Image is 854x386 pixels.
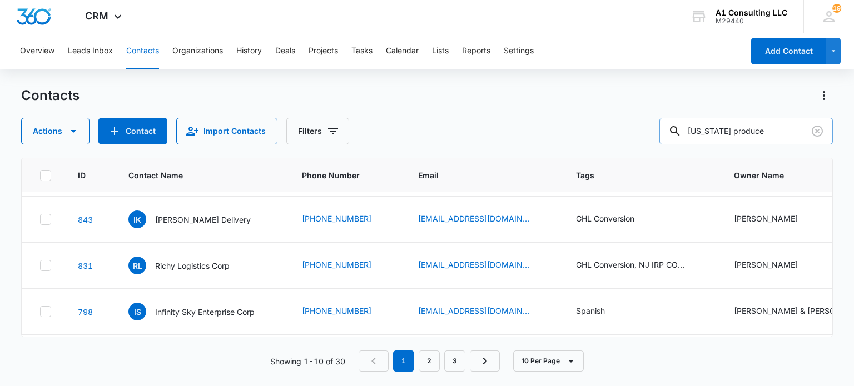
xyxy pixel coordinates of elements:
[462,33,490,69] button: Reports
[128,257,250,274] div: Contact Name - Richy Logistics Corp - Select to Edit Field
[359,350,500,372] nav: Pagination
[126,33,159,69] button: Contacts
[576,213,654,226] div: Tags - GHL Conversion - Select to Edit Field
[432,33,449,69] button: Lists
[128,303,275,320] div: Contact Name - Infinity Sky Enterprise Corp - Select to Edit Field
[832,4,841,13] div: notifications count
[734,213,818,226] div: Owner Name - Ibrahim Keita - Select to Edit Field
[309,33,338,69] button: Projects
[286,118,349,144] button: Filters
[78,307,93,317] a: Navigate to contact details page for Infinity Sky Enterprise Corp
[155,306,255,318] p: Infinity Sky Enterprise Corp
[128,169,259,181] span: Contact Name
[734,259,818,272] div: Owner Name - Jose Barranco - Select to Edit Field
[386,33,419,69] button: Calendar
[419,350,440,372] a: Page 2
[128,210,146,228] span: IK
[418,169,533,181] span: Email
[734,305,845,317] div: [PERSON_NAME] & [PERSON_NAME]
[351,33,373,69] button: Tasks
[302,213,371,224] a: [PHONE_NUMBER]
[85,10,108,22] span: CRM
[128,257,146,274] span: RL
[716,8,787,17] div: account name
[418,259,549,272] div: Email - jylbarranco@gmail.com - Select to Edit Field
[68,33,113,69] button: Leads Inbox
[393,350,414,372] em: 1
[98,118,167,144] button: Add Contact
[734,259,798,270] div: [PERSON_NAME]
[513,350,584,372] button: 10 Per Page
[270,355,345,367] p: Showing 1-10 of 30
[576,259,707,272] div: Tags - GHL Conversion, NJ IRP CONFIGURATION, Spanish - Select to Edit Field
[716,17,787,25] div: account id
[172,33,223,69] button: Organizations
[302,213,391,226] div: Phone Number - (646) 819-9477 - Select to Edit Field
[734,213,798,224] div: [PERSON_NAME]
[21,118,90,144] button: Actions
[155,260,230,272] p: Richy Logistics Corp
[302,259,371,270] a: [PHONE_NUMBER]
[808,122,826,140] button: Clear
[302,305,371,317] a: [PHONE_NUMBER]
[418,305,549,318] div: Email - evaglogisticscorpnj@gmail.com - Select to Edit Field
[78,169,86,181] span: ID
[21,87,80,104] h1: Contacts
[128,210,271,228] div: Contact Name - Ibrahima Keita Delivery - Select to Edit Field
[576,259,687,270] div: GHL Conversion, NJ IRP CONFIGURATION, Spanish
[302,305,391,318] div: Phone Number - (347) 963-1217 - Select to Edit Field
[176,118,277,144] button: Import Contacts
[302,169,391,181] span: Phone Number
[418,213,549,226] div: Email - ibrahimakeita128@yahoo.com - Select to Edit Field
[418,259,529,270] a: [EMAIL_ADDRESS][DOMAIN_NAME]
[576,169,691,181] span: Tags
[155,214,251,225] p: [PERSON_NAME] Delivery
[78,215,93,224] a: Navigate to contact details page for Ibrahima Keita Delivery
[444,350,465,372] a: Page 3
[418,305,529,317] a: [EMAIL_ADDRESS][DOMAIN_NAME]
[504,33,534,69] button: Settings
[302,259,391,272] div: Phone Number - (347) 735-7684 - Select to Edit Field
[815,87,833,104] button: Actions
[751,38,826,64] button: Add Contact
[418,213,529,224] a: [EMAIL_ADDRESS][DOMAIN_NAME]
[659,118,833,144] input: Search Contacts
[128,303,146,320] span: IS
[470,350,500,372] a: Next Page
[20,33,54,69] button: Overview
[576,305,625,318] div: Tags - Spanish - Select to Edit Field
[78,261,93,270] a: Navigate to contact details page for Richy Logistics Corp
[832,4,841,13] span: 19
[236,33,262,69] button: History
[576,305,605,317] div: Spanish
[576,213,634,224] div: GHL Conversion
[275,33,295,69] button: Deals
